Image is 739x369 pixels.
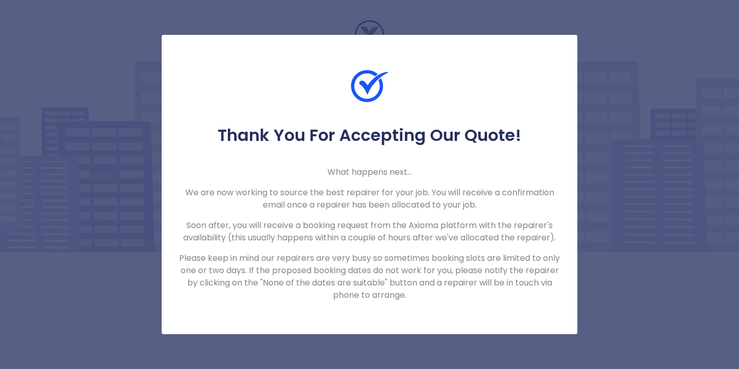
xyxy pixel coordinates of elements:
[178,166,561,178] p: What happens next...
[351,68,388,105] img: Check
[178,252,561,301] p: Please keep in mind our repairers are very busy so sometimes booking slots are limited to only on...
[178,187,561,211] p: We are now working to source the best repairer for your job. You will receive a confirmation emai...
[178,125,561,146] h5: Thank You For Accepting Our Quote!
[178,219,561,244] p: Soon after, you will receive a booking request from the Axioma platform with the repairer's avail...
